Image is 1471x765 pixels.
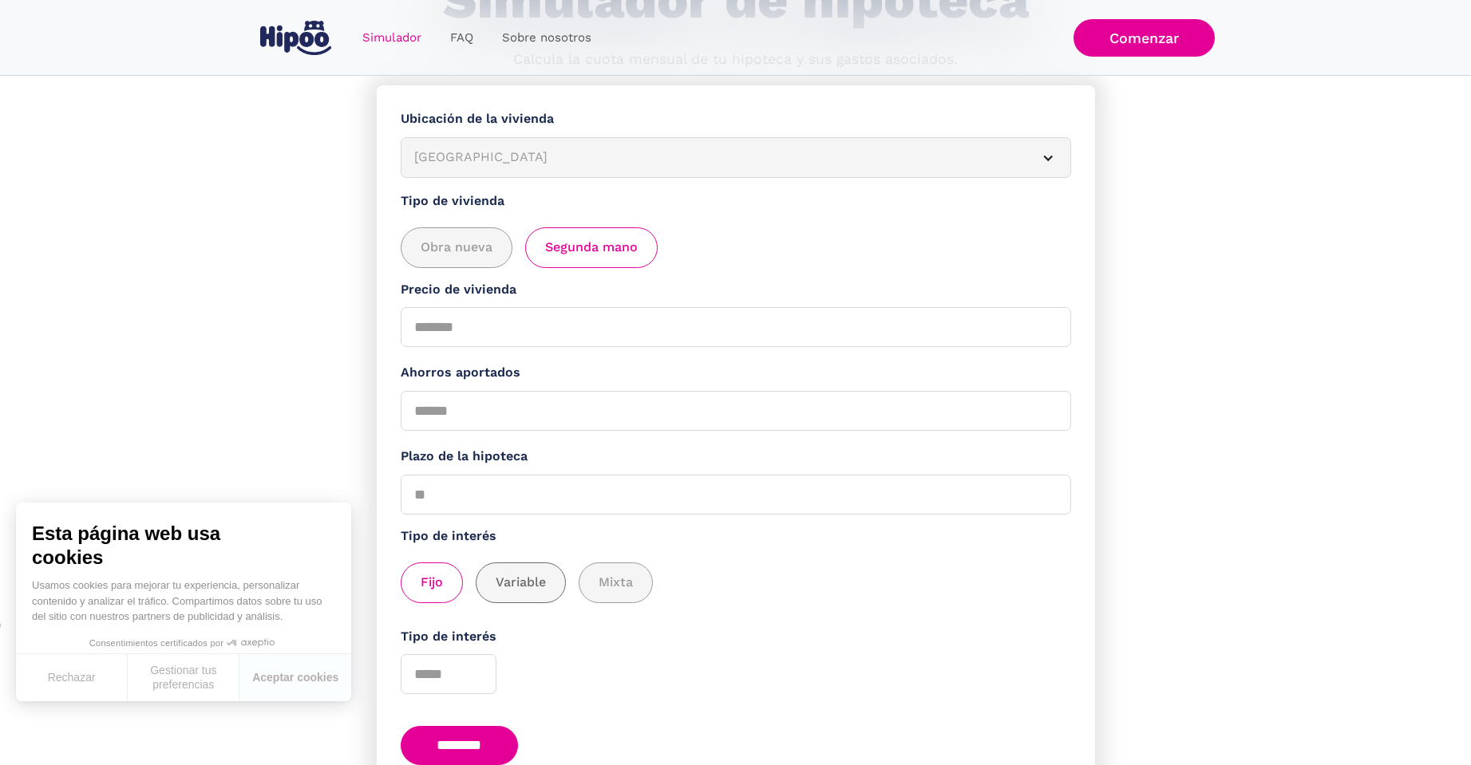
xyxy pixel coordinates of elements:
[545,238,638,258] span: Segunda mano
[599,573,633,593] span: Mixta
[401,109,1071,129] label: Ubicación de la vivienda
[401,627,1071,647] label: Tipo de interés
[401,280,1071,300] label: Precio de vivienda
[348,22,436,53] a: Simulador
[421,573,443,593] span: Fijo
[401,562,1071,603] div: add_description_here
[421,238,492,258] span: Obra nueva
[257,14,335,61] a: home
[1074,19,1215,57] a: Comenzar
[488,22,606,53] a: Sobre nosotros
[401,363,1071,383] label: Ahorros aportados
[401,447,1071,467] label: Plazo de la hipoteca
[496,573,546,593] span: Variable
[414,148,1019,168] div: [GEOGRAPHIC_DATA]
[401,137,1071,178] article: [GEOGRAPHIC_DATA]
[401,227,1071,268] div: add_description_here
[401,526,1071,546] label: Tipo de interés
[401,191,1071,211] label: Tipo de vivienda
[436,22,488,53] a: FAQ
